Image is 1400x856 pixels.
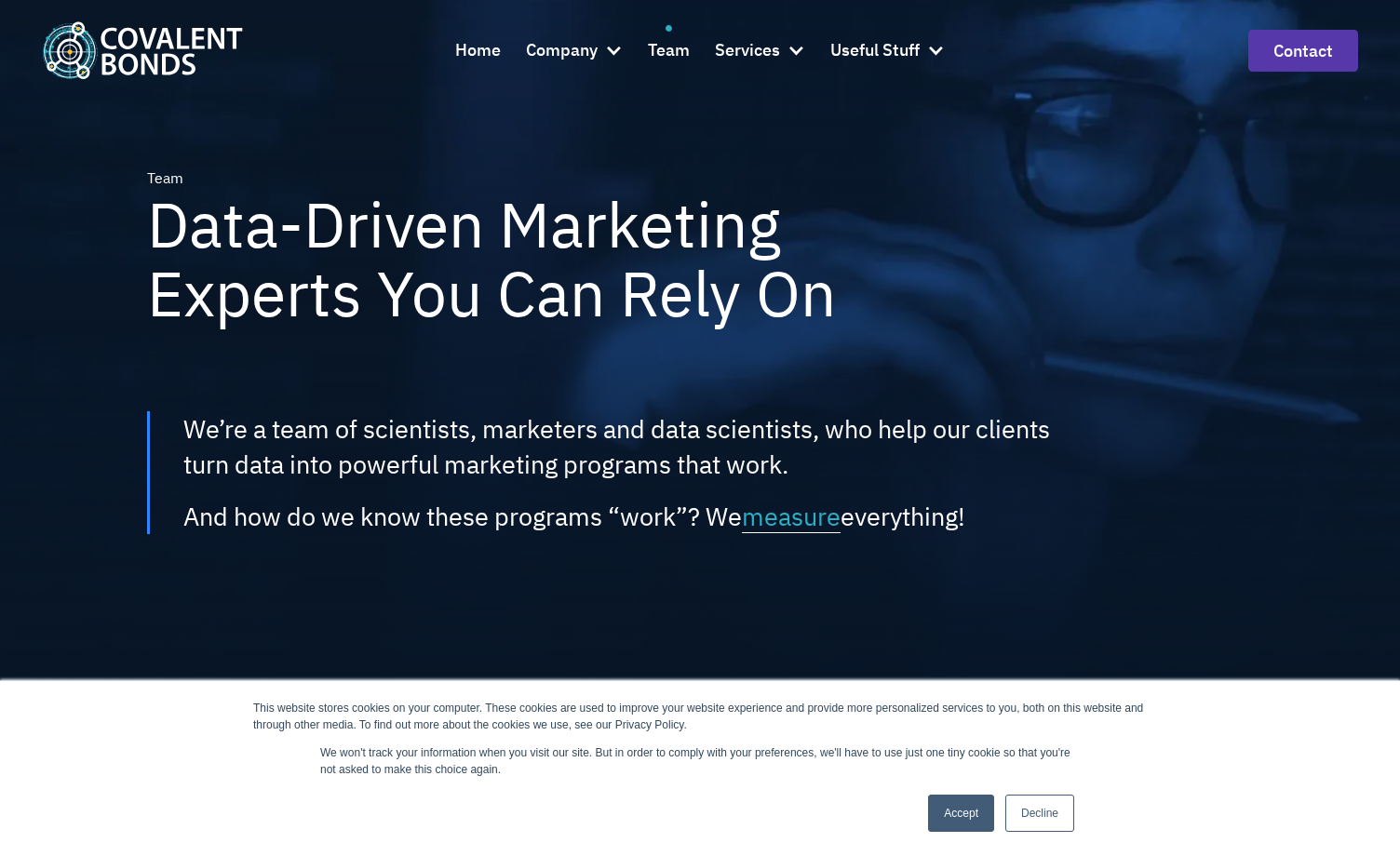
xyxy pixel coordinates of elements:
p: We won't track your information when you visit our site. But in order to comply with your prefere... [320,744,1080,778]
a: contact [1248,30,1358,72]
div: Company [526,25,623,75]
a: Accept [928,795,994,832]
div: Useful Stuff [830,25,945,75]
div: Team [648,37,690,64]
span: measure [742,500,841,533]
div: We’re a team of scientists, marketers and data scientists, who help our clients turn data into po... [183,411,1052,482]
div: Services [715,37,780,64]
div: This website stores cookies on your computer. These cookies are used to improve your website expe... [253,700,1147,733]
h1: Data-Driven Marketing Experts You Can Rely On [147,190,981,328]
div: Home [455,37,501,64]
a: Team [648,25,690,75]
div: And how do we know these programs “work”? We everything! [183,499,965,534]
img: Covalent Bonds White / Teal Logo [42,21,243,78]
div: Useful Stuff [830,37,920,64]
div: Company [526,37,598,64]
a: home [42,21,243,78]
div: Services [715,25,805,75]
a: Decline [1005,795,1074,832]
div: Team [147,167,183,190]
a: Home [455,25,501,75]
